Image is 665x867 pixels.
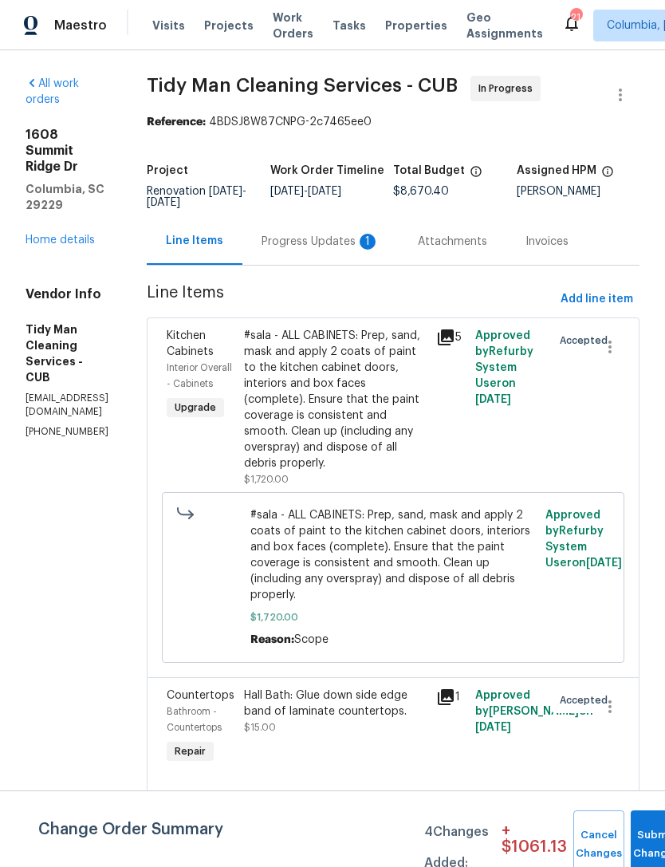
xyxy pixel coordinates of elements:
span: Kitchen Cabinets [167,330,214,357]
h5: Total Budget [393,165,465,176]
span: $15.00 [244,723,276,732]
div: 5 [436,328,465,347]
span: $1,720.00 [244,475,289,484]
h5: Columbia, SC 29229 [26,181,108,213]
span: The total cost of line items that have been proposed by Opendoor. This sum includes line items th... [470,165,482,186]
span: Upgrade [168,400,222,416]
div: [PERSON_NAME] [517,186,640,197]
h5: Assigned HPM [517,165,596,176]
span: Reason: [250,634,294,645]
span: [DATE] [475,394,511,405]
span: Countertops [167,690,234,701]
div: 1 [360,234,376,250]
span: Renovation [147,186,246,208]
span: Interior Overall - Cabinets [167,363,232,388]
span: Maestro [54,18,107,33]
span: Bathroom - Countertops [167,707,222,732]
span: Approved by Refurby System User on [545,510,622,569]
span: Projects [204,18,254,33]
p: [PHONE_NUMBER] [26,425,108,439]
span: Tasks [332,20,366,31]
button: Add line item [554,285,639,314]
span: Accepted [560,333,614,349]
span: $1,720.00 [250,609,535,625]
span: Add line item [561,290,633,309]
div: Hall Bath: Glue down side edge band of laminate countertops. [244,688,427,719]
h5: Work Order Timeline [270,165,384,176]
span: The hpm assigned to this work order. [601,165,614,186]
div: 1 [436,688,465,707]
div: Invoices [525,234,569,250]
b: Reference: [147,116,206,128]
span: Geo Assignments [466,10,543,41]
h5: Project [147,165,188,176]
span: Cancel Changes [581,826,616,863]
span: In Progress [478,81,539,97]
span: Approved by Refurby System User on [475,330,533,405]
span: [DATE] [209,186,242,197]
h2: 1608 Summit Ridge Dr [26,127,108,175]
span: Line Items [147,285,554,314]
span: [DATE] [308,186,341,197]
a: Home details [26,234,95,246]
span: Properties [385,18,447,33]
div: Line Items [166,233,223,249]
a: All work orders [26,78,79,105]
span: [DATE] [270,186,304,197]
span: Accepted [560,692,614,708]
span: [DATE] [586,558,622,569]
span: - [147,186,246,208]
div: #sala - ALL CABINETS: Prep, sand, mask and apply 2 coats of paint to the kitchen cabinet doors, i... [244,328,427,471]
span: Approved by [PERSON_NAME] on [475,690,593,733]
div: Progress Updates [262,234,380,250]
h4: Vendor Info [26,286,108,302]
span: [DATE] [147,197,180,208]
span: - [270,186,341,197]
div: 21 [570,10,581,26]
span: $8,670.40 [393,186,449,197]
span: [DATE] [475,722,511,733]
span: Visits [152,18,185,33]
span: Repair [168,743,212,759]
h5: Tidy Man Cleaning Services - CUB [26,321,108,385]
p: [EMAIL_ADDRESS][DOMAIN_NAME] [26,392,108,419]
span: Work Orders [273,10,313,41]
div: Attachments [418,234,487,250]
span: #sala - ALL CABINETS: Prep, sand, mask and apply 2 coats of paint to the kitchen cabinet doors, i... [250,507,535,603]
span: Tidy Man Cleaning Services - CUB [147,76,458,95]
div: 4BDSJ8W87CNPG-2c7465ee0 [147,114,639,130]
span: Scope [294,634,329,645]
